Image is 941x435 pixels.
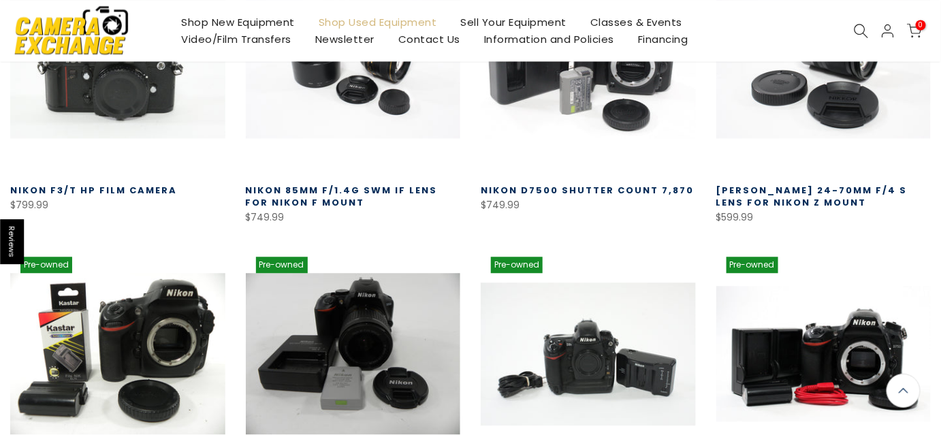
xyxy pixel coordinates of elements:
a: Nikon D7500 Shutter Count 7,870 [481,184,694,197]
a: 0 [907,23,922,38]
a: Financing [626,31,701,48]
a: Classes & Events [579,14,695,31]
a: Information and Policies [473,31,626,48]
a: Back to the top [887,374,921,408]
a: Newsletter [304,31,387,48]
div: $749.99 [246,209,461,226]
div: $799.99 [10,197,225,214]
a: Sell Your Equipment [449,14,579,31]
span: 0 [916,20,926,30]
a: Nikon F3/T HP Film Camera [10,184,177,197]
div: $749.99 [481,197,696,214]
a: [PERSON_NAME] 24-70mm f/4 S Lens for Nikon Z Mount [716,184,908,209]
a: Nikon 85mm f/1.4G SWM IF Lens for Nikon F Mount [246,184,438,209]
a: Shop Used Equipment [307,14,449,31]
a: Contact Us [387,31,473,48]
a: Shop New Equipment [170,14,307,31]
div: $599.99 [716,209,931,226]
a: Video/Film Transfers [170,31,304,48]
